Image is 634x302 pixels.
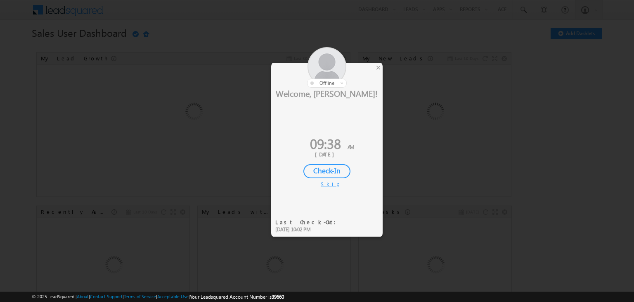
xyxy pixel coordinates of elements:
a: Terms of Service [124,294,156,299]
div: Check-In [303,164,350,178]
div: [DATE] 10:02 PM [275,226,341,233]
div: Skip [321,180,333,188]
a: Contact Support [90,294,123,299]
div: × [374,63,383,72]
span: offline [319,80,334,86]
span: AM [348,143,354,150]
span: 09:38 [310,134,341,153]
div: Welcome, [PERSON_NAME]! [271,88,383,98]
a: About [77,294,89,299]
span: 39660 [272,294,284,300]
div: Last Check-Out: [275,218,341,226]
div: [DATE] [277,151,376,158]
span: © 2025 LeadSquared | | | | | [32,293,284,301]
a: Acceptable Use [157,294,189,299]
span: Your Leadsquared Account Number is [190,294,284,300]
